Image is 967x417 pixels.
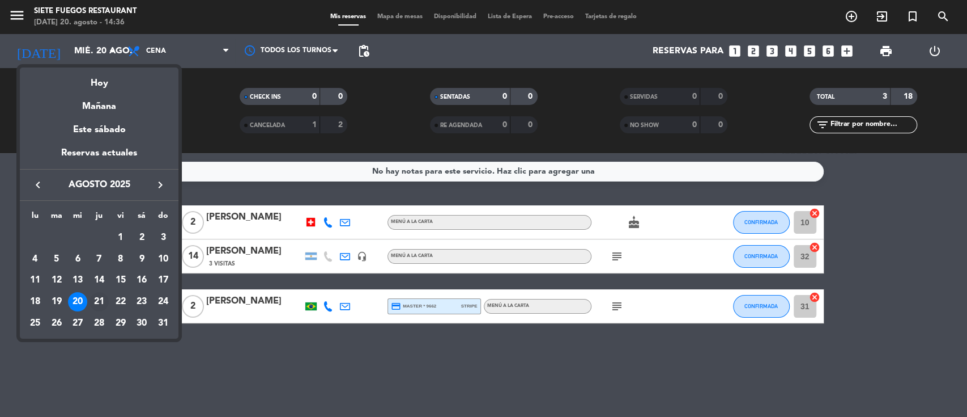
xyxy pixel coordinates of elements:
td: 16 de agosto de 2025 [131,270,153,292]
th: lunes [24,209,46,227]
div: 16 [132,271,151,290]
th: viernes [110,209,131,227]
td: 30 de agosto de 2025 [131,313,153,334]
td: 21 de agosto de 2025 [88,291,110,313]
th: martes [46,209,67,227]
div: 29 [111,314,130,333]
div: 11 [25,271,45,290]
div: 19 [47,292,66,311]
div: 22 [111,292,130,311]
td: 15 de agosto de 2025 [110,270,131,292]
div: 1 [111,228,130,247]
td: 3 de agosto de 2025 [152,227,174,248]
div: 12 [47,271,66,290]
i: keyboard_arrow_right [154,178,167,192]
td: 4 de agosto de 2025 [24,248,46,270]
div: Reservas actuales [20,146,178,169]
td: 25 de agosto de 2025 [24,313,46,334]
td: 23 de agosto de 2025 [131,291,153,313]
div: 28 [90,314,109,333]
div: 4 [25,250,45,269]
td: 7 de agosto de 2025 [88,248,110,270]
td: 14 de agosto de 2025 [88,270,110,292]
div: 13 [68,271,87,290]
div: 27 [68,314,87,333]
td: 10 de agosto de 2025 [152,248,174,270]
div: Este sábado [20,114,178,146]
div: 3 [154,228,173,247]
div: 25 [25,314,45,333]
td: 19 de agosto de 2025 [46,291,67,313]
div: 7 [90,250,109,269]
td: 13 de agosto de 2025 [67,270,88,292]
div: 15 [111,271,130,290]
td: 2 de agosto de 2025 [131,227,153,248]
td: 5 de agosto de 2025 [46,248,67,270]
div: 18 [25,292,45,311]
td: 26 de agosto de 2025 [46,313,67,334]
td: 11 de agosto de 2025 [24,270,46,292]
td: AGO. [24,227,110,248]
button: keyboard_arrow_left [28,178,48,192]
td: 6 de agosto de 2025 [67,248,88,270]
td: 12 de agosto de 2025 [46,270,67,292]
span: agosto 2025 [48,178,150,192]
div: 14 [90,271,109,290]
th: domingo [152,209,174,227]
th: miércoles [67,209,88,227]
div: 10 [154,250,173,269]
td: 1 de agosto de 2025 [110,227,131,248]
td: 17 de agosto de 2025 [152,270,174,292]
div: 31 [154,314,173,333]
td: 9 de agosto de 2025 [131,248,153,270]
td: 22 de agosto de 2025 [110,291,131,313]
div: 5 [47,250,66,269]
th: jueves [88,209,110,227]
div: Hoy [20,68,178,91]
div: 26 [47,314,66,333]
div: Mañana [20,91,178,114]
div: 6 [68,250,87,269]
div: 9 [132,250,151,269]
td: 28 de agosto de 2025 [88,313,110,334]
td: 24 de agosto de 2025 [152,291,174,313]
div: 20 [68,292,87,311]
td: 20 de agosto de 2025 [67,291,88,313]
th: sábado [131,209,153,227]
button: keyboard_arrow_right [150,178,171,192]
div: 23 [132,292,151,311]
div: 2 [132,228,151,247]
div: 24 [154,292,173,311]
i: keyboard_arrow_left [31,178,45,192]
td: 27 de agosto de 2025 [67,313,88,334]
td: 8 de agosto de 2025 [110,248,131,270]
div: 21 [90,292,109,311]
div: 8 [111,250,130,269]
div: 30 [132,314,151,333]
td: 31 de agosto de 2025 [152,313,174,334]
td: 29 de agosto de 2025 [110,313,131,334]
div: 17 [154,271,173,290]
td: 18 de agosto de 2025 [24,291,46,313]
